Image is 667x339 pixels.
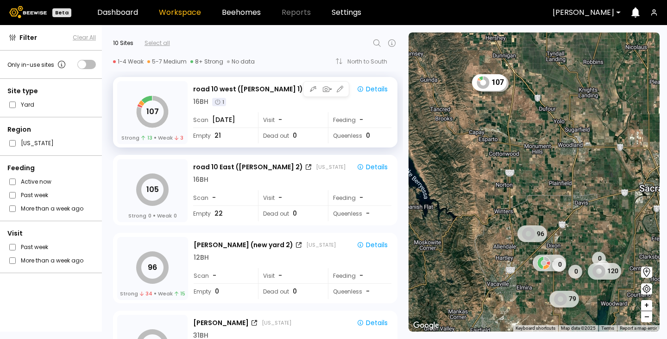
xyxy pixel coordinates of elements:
div: 1 [212,98,226,106]
div: Strong Weak [121,134,183,141]
label: Yard [21,100,34,109]
div: Visit [258,268,321,283]
div: Feeding [7,163,96,173]
span: – [644,311,649,323]
label: More than a week ago [21,204,83,213]
div: 79 [549,290,579,307]
span: 0 [215,287,219,296]
button: + [641,300,652,311]
span: Reports [282,9,311,16]
button: Details [353,161,391,173]
div: 0 [552,257,566,271]
div: 16 BH [193,175,208,185]
div: Strong Weak [120,290,186,297]
div: - [359,271,364,281]
span: 0 [148,212,151,219]
button: – [641,311,652,322]
div: [PERSON_NAME] [193,318,249,328]
a: Dashboard [97,9,138,16]
label: More than a week ago [21,256,83,265]
button: Keyboard shortcuts [516,325,555,332]
tspan: 105 [146,184,159,195]
div: - [359,193,364,203]
div: 0 [596,260,610,274]
div: Queenless [328,128,391,143]
div: Select all [145,39,170,47]
div: Scan [194,268,252,283]
a: Settings [332,9,361,16]
span: 0 [293,287,297,296]
div: Dead out [258,284,321,299]
div: Details [357,241,388,249]
span: - [278,271,282,281]
span: 0 [366,131,370,141]
div: 1-4 Weak [113,58,144,65]
div: Empty [193,128,252,143]
div: [US_STATE] [316,163,346,171]
div: [PERSON_NAME] (new yard 2) [194,240,293,250]
div: 12 BH [194,253,209,262]
div: Queenless [328,284,391,299]
div: Region [7,125,96,134]
div: Dead out [258,206,321,221]
tspan: 107 [146,106,159,117]
tspan: 96 [148,262,157,273]
div: 10 Sites [113,39,133,47]
div: Details [357,163,388,171]
div: Strong Weak [128,212,177,219]
span: 34 [140,290,152,297]
div: 0 [592,251,606,265]
div: road 10 East ([PERSON_NAME] 2) [193,162,303,172]
a: Open this area in Google Maps (opens a new window) [411,320,441,332]
div: Scan [193,112,252,128]
div: Feeding [328,190,391,205]
div: Visit [258,190,321,205]
span: + [644,300,649,311]
div: Visit [258,112,321,128]
button: Details [353,83,391,95]
div: Empty [193,206,252,221]
a: Report a map error [620,326,657,331]
div: Empty [194,284,252,299]
label: Past week [21,242,48,252]
div: 5-7 Medium [147,58,187,65]
div: Queenless [328,206,391,221]
span: 15 [175,290,185,297]
span: - [213,271,216,281]
span: 0 [293,209,297,218]
div: Details [357,319,388,327]
div: Feeding [328,268,391,283]
span: [DATE] [212,115,235,125]
button: Clear All [73,33,96,42]
span: - [366,209,370,218]
div: Scan [193,190,252,205]
div: 120 [588,262,621,279]
img: Beewise logo [9,6,47,18]
div: 16 BH [193,97,208,107]
span: - [212,193,216,203]
span: Filter [19,33,37,43]
div: [US_STATE] [262,319,291,326]
button: Details [353,239,391,251]
div: 8+ Strong [190,58,223,65]
span: 13 [141,134,152,141]
div: 96 [517,225,547,242]
span: 0 [293,131,297,141]
div: road 10 west ([PERSON_NAME] 1) [193,84,303,94]
div: Feeding [328,112,391,128]
button: Details [353,317,391,329]
span: 22 [214,209,223,218]
a: Terms (opens in new tab) [601,326,614,331]
div: Visit [7,229,96,238]
div: Beta [52,8,71,17]
span: - [366,287,370,296]
div: Details [357,85,388,93]
label: Past week [21,190,48,200]
label: [US_STATE] [21,138,54,148]
span: Map data ©2025 [561,326,596,331]
div: Site type [7,86,96,96]
div: - [359,115,364,125]
div: 105 [475,75,509,91]
div: [US_STATE] [306,241,336,249]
